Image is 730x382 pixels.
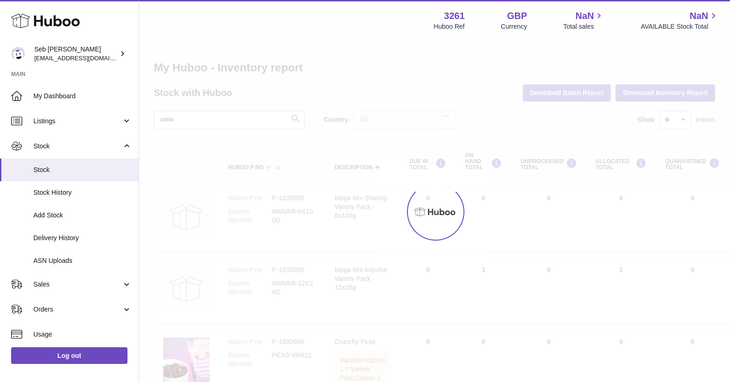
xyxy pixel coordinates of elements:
span: Add Stock [33,211,132,220]
span: NaN [690,10,708,22]
span: Orders [33,305,122,314]
span: AVAILABLE Stock Total [641,22,719,31]
strong: GBP [507,10,527,22]
a: NaN Total sales [563,10,604,31]
a: Log out [11,347,127,364]
span: My Dashboard [33,92,132,101]
img: ecom@bravefoods.co.uk [11,47,25,61]
a: NaN AVAILABLE Stock Total [641,10,719,31]
span: Delivery History [33,234,132,242]
span: Stock History [33,188,132,197]
span: NaN [575,10,594,22]
span: Sales [33,280,122,289]
div: Currency [501,22,527,31]
span: Usage [33,330,132,339]
span: Listings [33,117,122,126]
span: Stock [33,142,122,151]
span: Total sales [563,22,604,31]
div: Huboo Ref [434,22,465,31]
div: Seb [PERSON_NAME] [34,45,118,63]
strong: 3261 [444,10,465,22]
span: ASN Uploads [33,256,132,265]
span: [EMAIL_ADDRESS][DOMAIN_NAME] [34,54,136,62]
span: Stock [33,166,132,174]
